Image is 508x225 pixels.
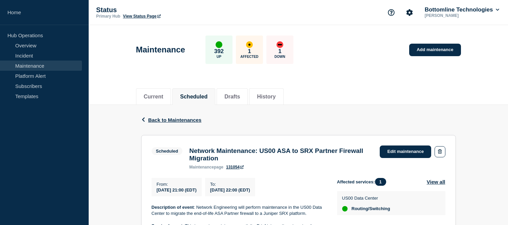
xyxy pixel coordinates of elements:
[224,94,240,100] button: Drafts
[96,6,231,14] p: Status
[152,204,326,217] p: : Network Engineering will perform maintenance in the US00 Data Center to migrate the end-of-life...
[217,55,221,59] p: Up
[380,145,431,158] a: Edit maintenance
[148,117,202,123] span: Back to Maintenances
[214,48,224,55] p: 392
[136,45,185,54] h1: Maintenance
[423,6,501,13] button: Bottomline Technologies
[274,55,285,59] p: Down
[189,165,214,170] span: maintenance
[352,206,390,211] span: Routing/Switching
[123,14,160,19] a: View Status Page
[384,5,398,20] button: Support
[342,196,390,201] p: US00 Data Center
[248,48,251,55] p: 1
[409,44,461,56] a: Add maintenance
[278,48,281,55] p: 1
[216,41,222,48] div: up
[180,94,207,100] button: Scheduled
[152,147,183,155] span: Scheduled
[157,187,197,193] span: [DATE] 21:00 (EDT)
[402,5,417,20] button: Account settings
[189,147,373,162] h3: Network Maintenance: US00 ASA to SRX Partner Firewall Migration
[342,206,348,211] div: up
[141,117,202,123] button: Back to Maintenances
[152,205,194,210] strong: Description of event
[210,182,250,187] p: To :
[240,55,258,59] p: Affected
[226,165,244,170] a: 131054
[423,13,494,18] p: [PERSON_NAME]
[157,182,197,187] p: From :
[277,41,283,48] div: down
[375,178,386,186] span: 1
[96,14,120,19] p: Primary Hub
[246,41,253,48] div: affected
[427,178,445,186] button: View all
[189,165,223,170] p: page
[337,178,390,186] span: Affected services:
[144,94,163,100] button: Current
[257,94,275,100] button: History
[210,187,250,193] span: [DATE] 22:00 (EDT)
